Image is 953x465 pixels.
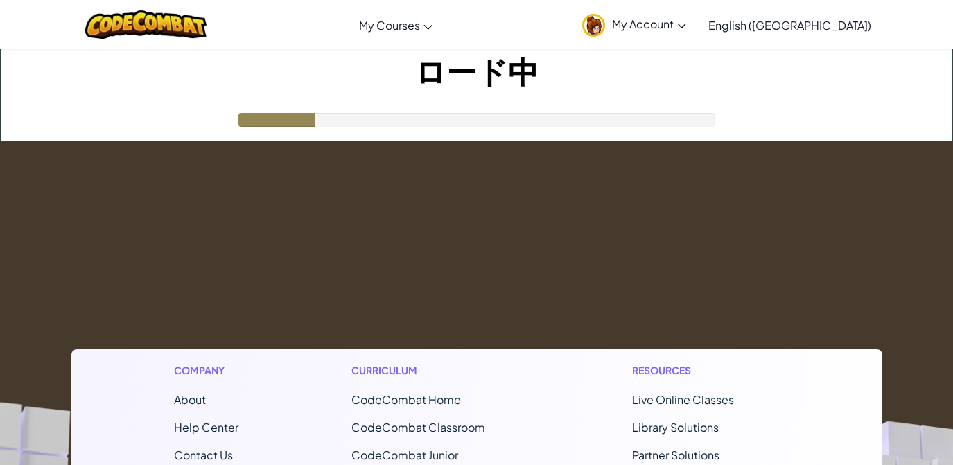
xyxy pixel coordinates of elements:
[612,17,686,31] span: My Account
[359,18,420,33] span: My Courses
[632,392,734,407] a: Live Online Classes
[351,363,519,378] h1: Curriculum
[632,420,719,435] a: Library Solutions
[174,420,238,435] a: Help Center
[174,448,233,462] span: Contact Us
[351,448,458,462] a: CodeCombat Junior
[582,14,605,37] img: avatar
[632,363,780,378] h1: Resources
[575,3,693,46] a: My Account
[352,6,439,44] a: My Courses
[632,448,719,462] a: Partner Solutions
[351,420,485,435] a: CodeCombat Classroom
[174,392,206,407] a: About
[351,392,461,407] span: CodeCombat Home
[1,49,952,92] h1: ロード中
[174,363,238,378] h1: Company
[701,6,878,44] a: English ([GEOGRAPHIC_DATA])
[708,18,871,33] span: English ([GEOGRAPHIC_DATA])
[85,10,207,39] img: CodeCombat logo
